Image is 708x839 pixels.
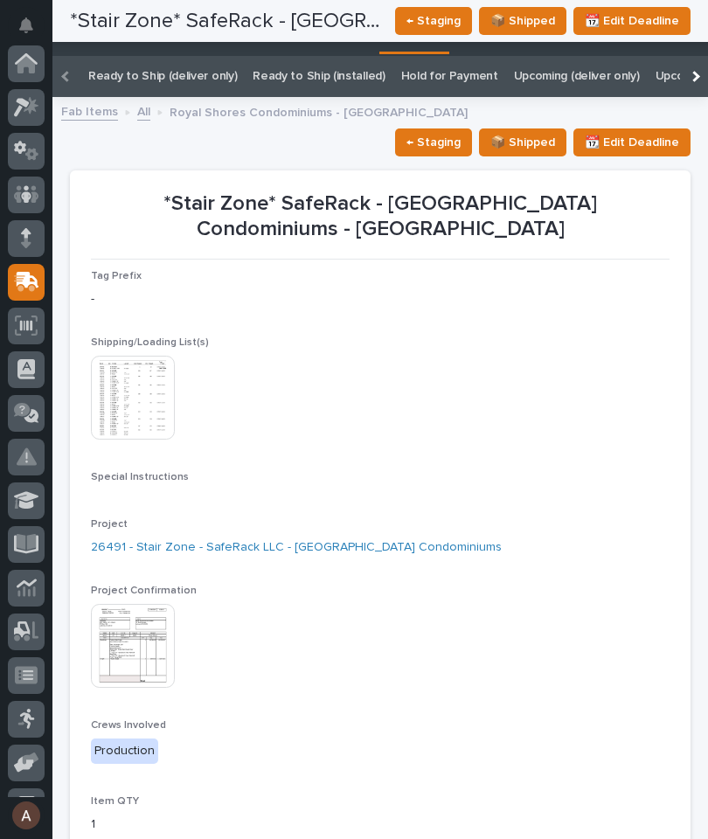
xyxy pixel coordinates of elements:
[22,17,45,45] div: Notifications
[585,132,679,153] span: 📆 Edit Deadline
[170,101,468,121] p: Royal Shores Condominiums - [GEOGRAPHIC_DATA]
[91,271,142,281] span: Tag Prefix
[88,56,237,97] a: Ready to Ship (deliver only)
[91,290,670,309] p: -
[91,538,502,557] a: 26491 - Stair Zone - SafeRack LLC - [GEOGRAPHIC_DATA] Condominiums
[91,738,158,764] div: Production
[395,128,472,156] button: ← Staging
[8,7,45,44] button: Notifications
[514,56,640,97] a: Upcoming (deliver only)
[91,815,670,834] p: 1
[401,56,498,97] a: Hold for Payment
[406,132,461,153] span: ← Staging
[91,191,670,242] p: *Stair Zone* SafeRack - [GEOGRAPHIC_DATA] Condominiums - [GEOGRAPHIC_DATA]
[61,101,118,121] a: Fab Items
[91,720,166,731] span: Crews Involved
[91,796,139,807] span: Item QTY
[91,586,197,596] span: Project Confirmation
[91,472,189,482] span: Special Instructions
[253,56,385,97] a: Ready to Ship (installed)
[91,519,128,530] span: Project
[8,797,45,834] button: users-avatar
[490,132,555,153] span: 📦 Shipped
[137,101,150,121] a: All
[91,337,209,348] span: Shipping/Loading List(s)
[479,128,566,156] button: 📦 Shipped
[573,128,691,156] button: 📆 Edit Deadline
